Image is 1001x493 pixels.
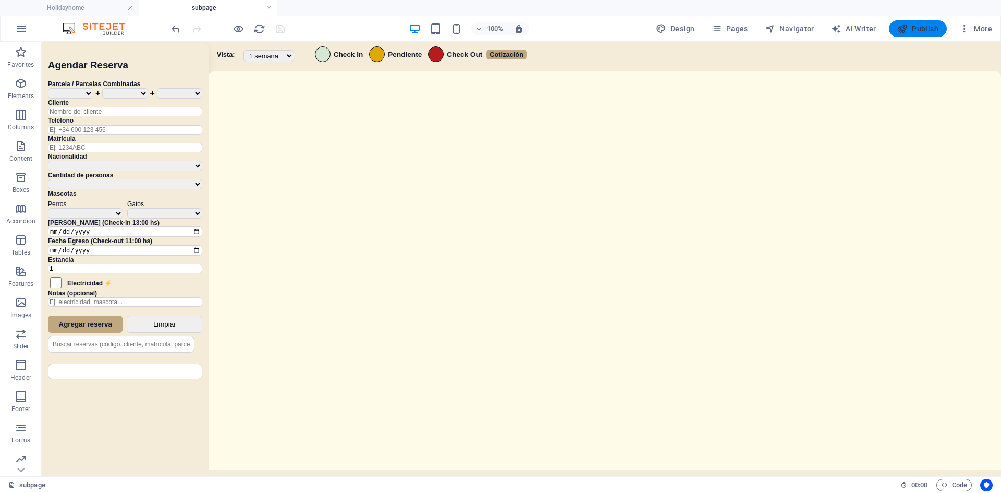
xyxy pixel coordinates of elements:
button: Code [936,479,972,491]
span: 00 00 [911,479,927,491]
span: Design [656,23,695,34]
p: Boxes [13,186,30,194]
i: Undo: Change HTML (Ctrl+Z) [170,23,182,35]
button: Click here to leave preview mode and continue editing [232,22,245,35]
button: Navigator [761,20,819,37]
h4: subpage [139,2,277,14]
p: Forms [11,436,30,444]
button: Design [652,20,699,37]
span: : [919,481,920,489]
div: Design (Ctrl+Alt+Y) [652,20,699,37]
p: Header [10,374,31,382]
p: Accordion [6,217,35,225]
button: Publish [889,20,947,37]
span: More [959,23,992,34]
h6: 100% [487,22,504,35]
h6: Session time [900,479,928,491]
p: Content [9,154,32,163]
i: On resize automatically adjust zoom level to fit chosen device. [514,24,523,33]
button: Usercentrics [980,479,993,491]
span: AI Writer [831,23,876,34]
p: Elements [8,92,34,100]
a: Click to cancel selection. Double-click to open Pages [8,479,45,491]
button: More [955,20,996,37]
p: Favorites [7,61,34,69]
p: Slider [13,342,29,351]
p: Footer [11,405,30,413]
p: Images [10,311,32,319]
button: reload [253,22,265,35]
img: Editor Logo [60,22,138,35]
span: Publish [897,23,938,34]
button: undo [169,22,182,35]
p: Tables [11,248,30,257]
span: Navigator [765,23,814,34]
span: Pages [711,23,748,34]
button: Pages [707,20,752,37]
button: AI Writer [827,20,881,37]
i: Reload page [253,23,265,35]
button: 100% [471,22,508,35]
p: Features [8,280,33,288]
span: Code [941,479,967,491]
p: Columns [8,123,34,131]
